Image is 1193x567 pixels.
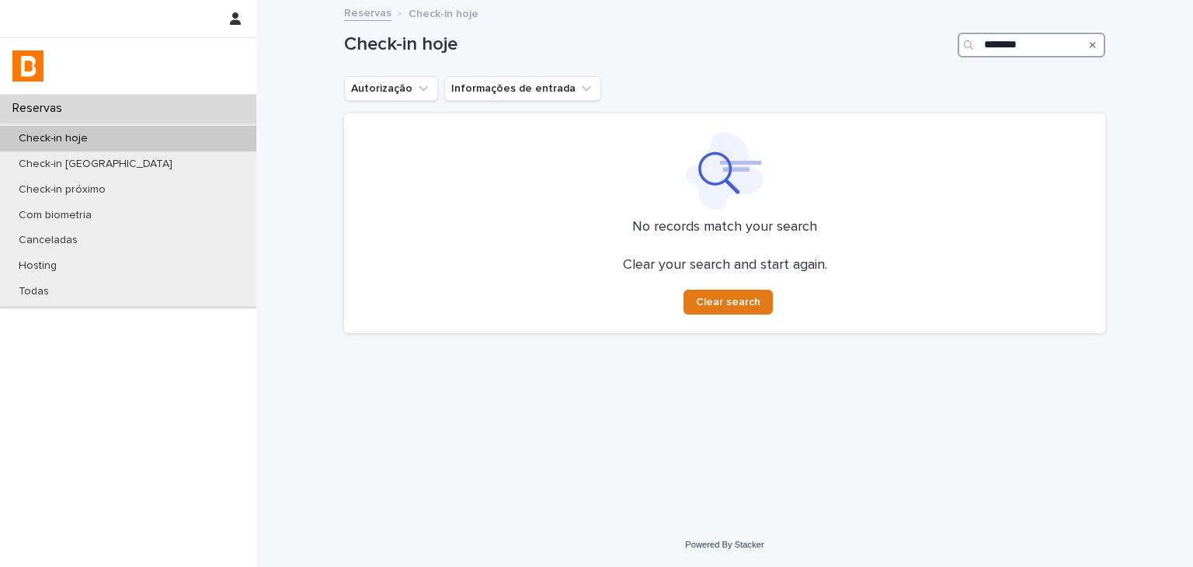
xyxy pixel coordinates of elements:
h1: Check-in hoje [344,33,951,56]
button: Clear search [683,290,773,315]
p: Check-in hoje [6,132,100,145]
p: Canceladas [6,234,90,247]
p: Hosting [6,259,69,273]
p: No records match your search [363,219,1087,236]
p: Check-in [GEOGRAPHIC_DATA] [6,158,185,171]
p: Todas [6,285,61,298]
p: Check-in próximo [6,183,118,197]
p: Com biometria [6,209,104,222]
p: Clear your search and start again. [623,257,827,274]
span: Clear search [696,297,760,308]
img: zVaNuJHRTjyIjT5M9Xd5 [12,50,43,82]
a: Reservas [344,3,391,21]
button: Autorização [344,76,438,101]
p: Reservas [6,101,75,116]
button: Informações de entrada [444,76,601,101]
p: Check-in hoje [409,4,478,21]
a: Powered By Stacker [685,540,763,549]
input: Search [958,33,1105,57]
